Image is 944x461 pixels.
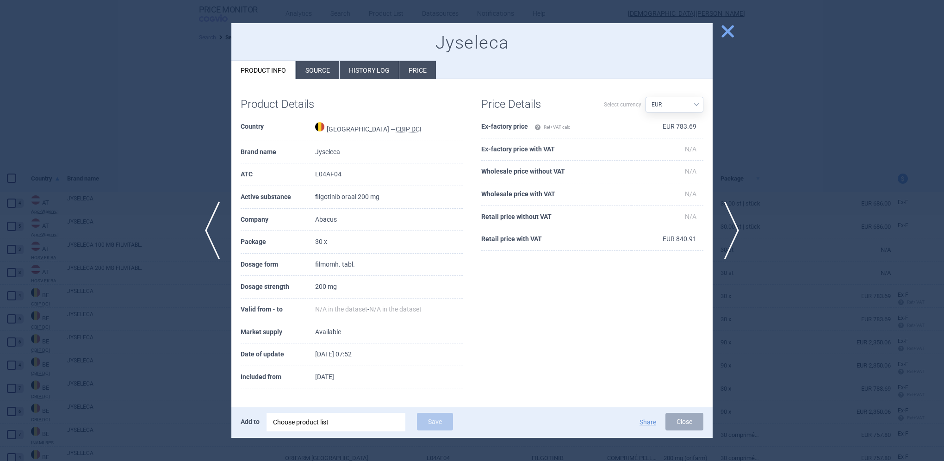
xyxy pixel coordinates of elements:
h1: Jyseleca [241,32,703,54]
li: Price [399,61,436,79]
th: Ex-factory price [481,116,632,138]
th: Dosage strength [241,276,315,299]
td: filmomh. tabl. [315,254,463,276]
th: Market supply [241,321,315,344]
span: Ret+VAT calc [534,125,570,130]
span: N/A [685,145,696,153]
td: EUR 840.91 [632,228,703,251]
li: Product info [231,61,296,79]
th: Ex-factory price with VAT [481,138,632,161]
h1: Product Details [241,98,352,111]
td: - [315,299,463,321]
th: ATC [241,163,315,186]
button: Close [665,413,703,430]
span: N/A [685,213,696,220]
li: Source [296,61,339,79]
div: Choose product list [273,413,399,431]
span: N/A in the dataset [315,305,367,313]
span: N/A [685,168,696,175]
th: Valid from - to [241,299,315,321]
th: Retail price without VAT [481,206,632,229]
th: Company [241,209,315,231]
td: Jyseleca [315,141,463,164]
span: N/A in the dataset [369,305,422,313]
th: Country [241,116,315,141]
th: Included from [241,366,315,389]
p: Add to [241,413,260,430]
th: Wholesale price with VAT [481,183,632,206]
label: Select currency: [604,97,643,112]
th: Retail price with VAT [481,228,632,251]
td: [GEOGRAPHIC_DATA] — [315,116,463,141]
th: Dosage form [241,254,315,276]
th: Brand name [241,141,315,164]
td: 30 x [315,231,463,254]
button: Share [640,419,656,425]
td: EUR 783.69 [632,116,703,138]
td: 200 mg [315,276,463,299]
td: Abacus [315,209,463,231]
th: Active substance [241,186,315,209]
th: Wholesale price without VAT [481,161,632,183]
td: [DATE] [315,366,463,389]
img: Belgium [315,122,324,131]
td: Available [315,321,463,344]
th: Date of update [241,343,315,366]
td: L04AF04 [315,163,463,186]
td: filgotinib oraal 200 mg [315,186,463,209]
td: [DATE] 07:52 [315,343,463,366]
span: N/A [685,190,696,198]
th: Package [241,231,315,254]
li: History log [340,61,399,79]
button: Save [417,413,453,430]
h1: Price Details [481,98,592,111]
abbr: CBIP DCI — Belgian Center for Pharmacotherapeutic Information (CBIP) [396,125,422,133]
div: Choose product list [267,413,405,431]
